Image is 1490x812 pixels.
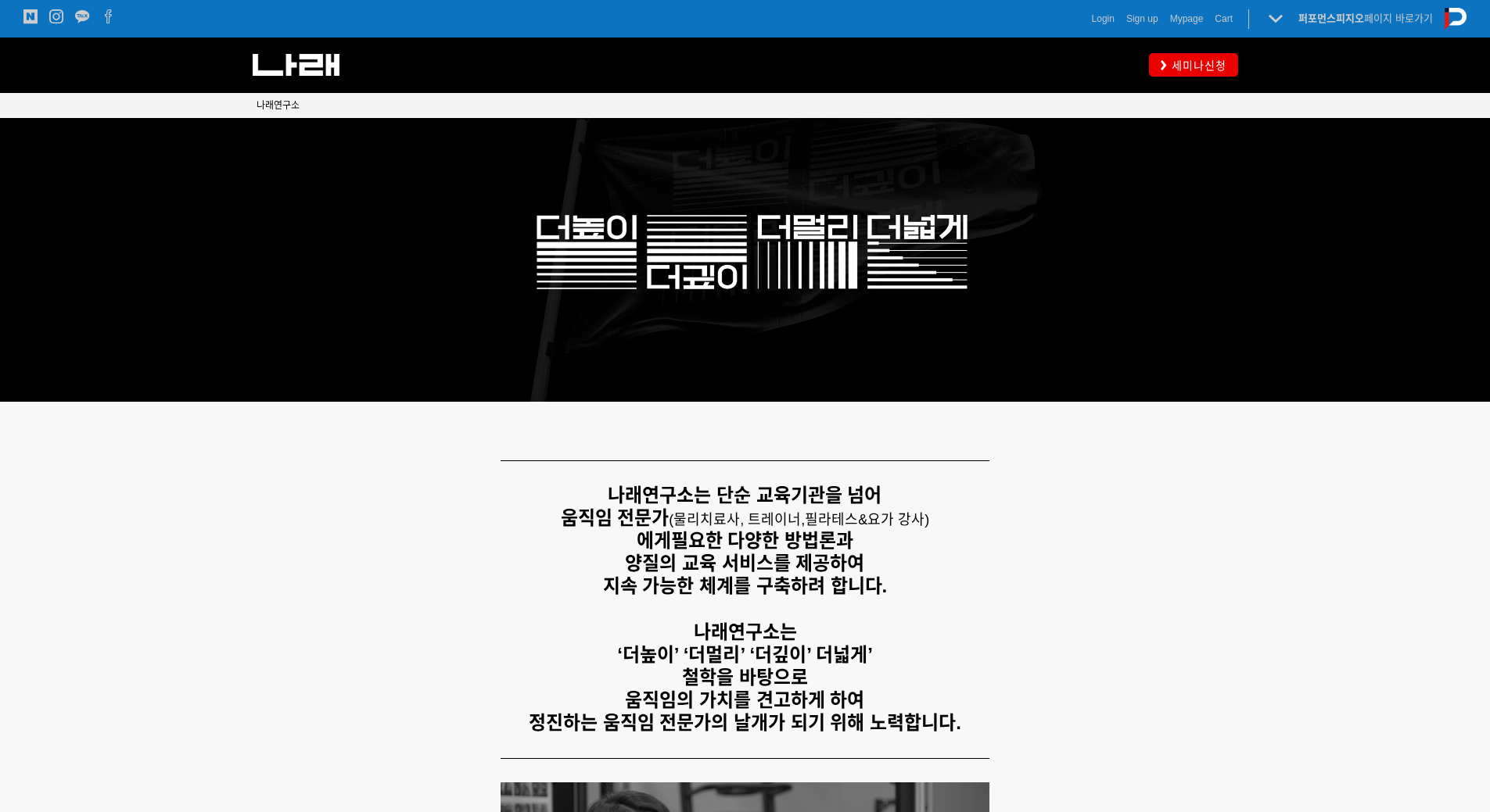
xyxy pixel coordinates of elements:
strong: ‘더높이’ ‘더멀리’ ‘더깊이’ 더넓게’ [617,644,873,665]
a: Cart [1215,11,1233,27]
a: 세미나신청 [1149,53,1238,76]
strong: 에게 [637,530,671,551]
a: 나래연구소 [257,98,300,113]
span: 물리치료사, 트레이너, [673,512,805,528]
strong: 움직임 전문가 [561,507,670,528]
strong: 양질의 교육 서비스를 제공하여 [625,553,864,574]
strong: 철학을 바탕으로 [682,667,808,688]
span: ( [669,512,805,528]
strong: 움직임의 가치를 견고하게 하여 [625,689,864,710]
span: 나래연구소 [257,100,300,111]
span: 세미나신청 [1167,58,1226,73]
strong: 나래연구소는 [694,621,797,642]
span: 필라테스&요가 강사) [805,512,929,528]
strong: 정진하는 움직임 전문가의 날개가 되기 위해 노력합니다. [529,712,961,733]
strong: 지속 가능한 체계를 구축하려 합니다. [603,575,887,596]
a: 퍼포먼스피지오페이지 바로가기 [1298,13,1433,24]
a: Mypage [1170,11,1204,27]
strong: 필요한 다양한 방법론과 [671,530,853,551]
strong: 퍼포먼스피지오 [1298,13,1364,24]
a: Login [1092,11,1115,27]
strong: 나래연구소는 단순 교육기관을 넘어 [608,485,881,506]
a: Sign up [1126,11,1158,27]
